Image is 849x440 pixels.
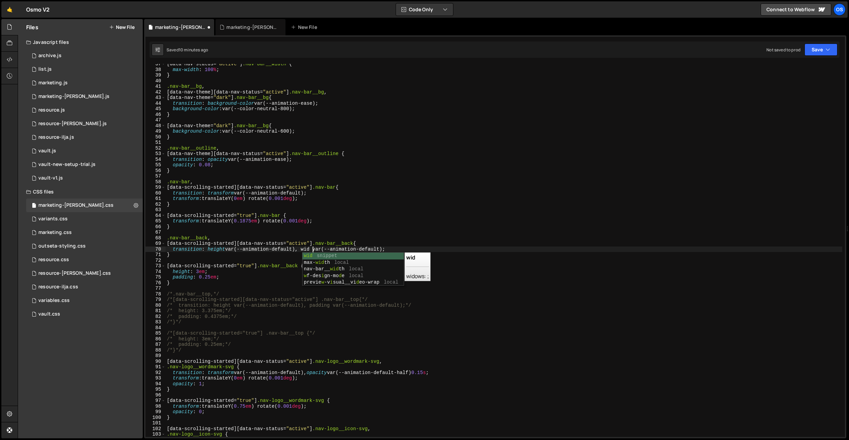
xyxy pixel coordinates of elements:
[26,171,143,185] div: 16596/45132.js
[38,257,69,263] div: resource.css
[145,392,166,398] div: 96
[226,24,277,31] div: marketing-[PERSON_NAME].js
[145,101,166,106] div: 44
[145,207,166,213] div: 63
[145,190,166,196] div: 60
[145,303,166,308] div: 80
[145,218,166,224] div: 65
[145,112,166,118] div: 46
[38,162,96,168] div: vault-new-setup-trial.js
[38,80,68,86] div: marketing.js
[145,364,166,370] div: 91
[26,23,38,31] h2: Files
[26,76,143,90] div: 16596/45422.js
[145,252,166,258] div: 71
[145,67,166,73] div: 38
[145,129,166,134] div: 49
[291,24,319,31] div: New File
[396,3,453,16] button: Code Only
[38,148,56,154] div: vault.js
[145,348,166,353] div: 88
[145,146,166,151] div: 52
[145,61,166,67] div: 37
[18,35,143,49] div: Javascript files
[38,121,107,127] div: resource-[PERSON_NAME].js
[145,196,166,202] div: 61
[145,426,166,432] div: 102
[145,106,166,112] div: 45
[145,415,166,421] div: 100
[145,117,166,123] div: 47
[766,47,800,53] div: Not saved to prod
[804,44,837,56] button: Save
[145,291,166,297] div: 78
[145,202,166,207] div: 62
[38,284,78,290] div: resource-ilja.css
[38,94,109,100] div: marketing-[PERSON_NAME].js
[145,274,166,280] div: 75
[145,325,166,331] div: 84
[26,49,143,63] div: 16596/46210.js
[26,267,143,280] div: 16596/46196.css
[145,168,166,174] div: 56
[145,375,166,381] div: 93
[145,359,166,365] div: 90
[26,294,143,307] div: 16596/45154.css
[38,298,70,304] div: variables.css
[26,280,143,294] div: 16596/46198.css
[26,226,143,239] div: 16596/45446.css
[406,254,415,261] b: wid
[38,66,52,72] div: list.js
[155,24,206,31] div: marketing-[PERSON_NAME].css
[145,353,166,359] div: 89
[145,381,166,387] div: 94
[145,314,166,320] div: 82
[145,179,166,185] div: 58
[145,280,166,286] div: 76
[26,144,143,158] div: 16596/45133.js
[145,404,166,409] div: 98
[145,134,166,140] div: 50
[145,370,166,376] div: 92
[404,252,431,281] div: widows: ;
[167,47,208,53] div: Saved
[38,243,86,249] div: outseta-styling.css
[145,123,166,129] div: 48
[833,3,846,16] a: Os
[26,103,143,117] div: 16596/46183.js
[179,47,208,53] div: 10 minutes ago
[145,78,166,84] div: 40
[145,173,166,179] div: 57
[26,307,143,321] div: 16596/45153.css
[145,431,166,437] div: 103
[145,319,166,325] div: 83
[26,131,143,144] div: 16596/46195.js
[145,247,166,252] div: 70
[761,3,831,16] a: Connect to Webflow
[145,230,166,235] div: 67
[145,235,166,241] div: 68
[145,224,166,230] div: 66
[38,270,111,276] div: resource-[PERSON_NAME].css
[145,72,166,78] div: 39
[26,117,143,131] div: 16596/46194.js
[145,286,166,291] div: 77
[38,134,74,140] div: resource-ilja.js
[38,53,62,59] div: archive.js
[145,95,166,101] div: 43
[145,84,166,89] div: 41
[145,213,166,219] div: 64
[145,89,166,95] div: 42
[26,253,143,267] div: 16596/46199.css
[145,151,166,157] div: 53
[38,175,63,181] div: vault-v1.js
[145,409,166,415] div: 99
[109,24,135,30] button: New File
[26,63,143,76] div: 16596/45151.js
[145,258,166,264] div: 72
[26,158,143,171] div: 16596/45152.js
[145,269,166,275] div: 74
[38,311,60,317] div: vault.css
[38,230,72,236] div: marketing.css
